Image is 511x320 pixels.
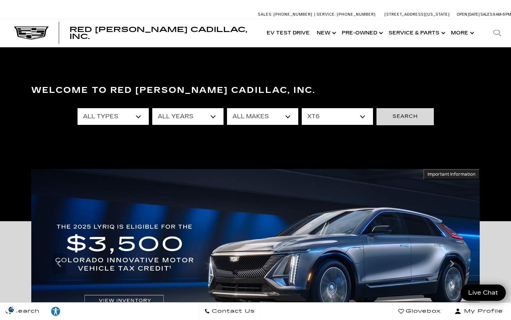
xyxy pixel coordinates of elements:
span: Glovebox [404,306,441,316]
a: EV Test Drive [263,19,313,47]
span: Sales: [258,12,273,17]
div: Next [445,253,459,274]
a: Red [PERSON_NAME] Cadillac, Inc. [70,26,256,40]
a: Service & Parts [385,19,447,47]
span: Live Chat [465,289,502,297]
span: [PHONE_NUMBER] [337,12,376,17]
select: Filter by model [302,108,373,125]
select: Filter by type [78,108,149,125]
a: New [313,19,338,47]
span: My Profile [461,306,503,316]
select: Filter by make [227,108,298,125]
button: Search [376,108,434,125]
a: Pre-Owned [338,19,385,47]
span: [PHONE_NUMBER] [274,12,313,17]
div: Privacy Settings [3,306,19,313]
span: Important Information [428,171,476,177]
img: Cadillac Dark Logo with Cadillac White Text [14,26,49,40]
span: Contact Us [210,306,255,316]
a: Sales: [PHONE_NUMBER] [258,13,314,16]
a: Glovebox [393,303,446,320]
div: Search [483,19,511,47]
a: Live Chat [461,285,506,301]
a: Explore your accessibility options [45,303,66,320]
span: Red [PERSON_NAME] Cadillac, Inc. [70,25,247,41]
a: Contact Us [199,303,260,320]
button: Important Information [423,169,480,179]
span: 9 AM-6 PM [493,12,511,17]
div: Explore your accessibility options [45,306,66,317]
h3: Welcome to Red [PERSON_NAME] Cadillac, Inc. [31,83,480,97]
span: Sales: [480,12,493,17]
a: [STREET_ADDRESS][US_STATE] [384,12,450,17]
select: Filter by year [152,108,224,125]
span: Service: [317,12,336,17]
a: Service: [PHONE_NUMBER] [314,13,378,16]
span: Open [DATE] [457,12,480,17]
div: Previous [52,253,66,274]
span: Search [11,306,40,316]
button: More [447,19,476,47]
button: Open user profile menu [446,303,511,320]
